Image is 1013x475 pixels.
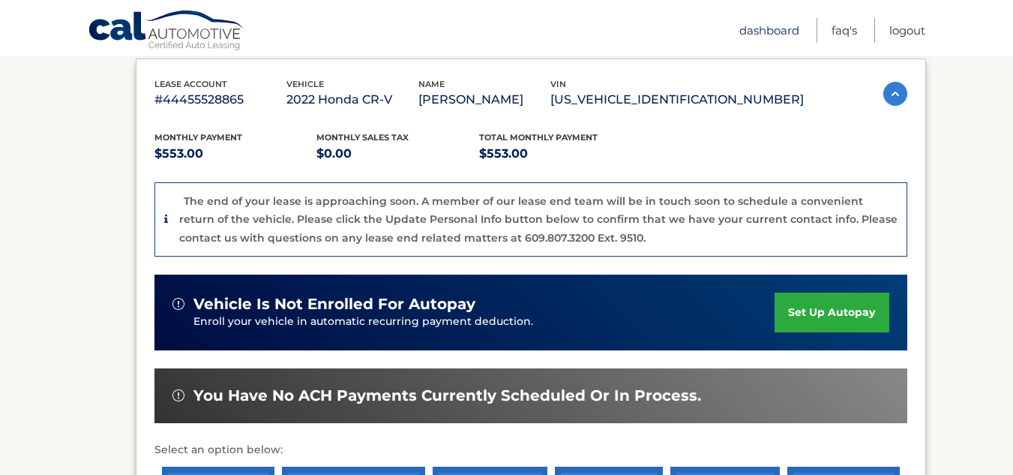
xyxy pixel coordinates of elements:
a: Logout [889,18,925,43]
p: $0.00 [316,143,479,164]
p: $553.00 [154,143,317,164]
p: #44455528865 [154,89,286,110]
span: vehicle is not enrolled for autopay [193,295,475,314]
p: Enroll your vehicle in automatic recurring payment deduction. [193,314,775,330]
p: The end of your lease is approaching soon. A member of our lease end team will be in touch soon t... [179,194,898,245]
span: Monthly sales Tax [316,132,409,143]
span: vin [550,79,566,89]
a: set up autopay [775,293,889,332]
a: Cal Automotive [88,10,245,53]
span: You have no ACH payments currently scheduled or in process. [193,386,701,405]
span: lease account [154,79,227,89]
p: Select an option below: [154,441,907,459]
img: alert-white.svg [172,298,184,310]
span: Monthly Payment [154,132,242,143]
p: 2022 Honda CR-V [286,89,418,110]
p: $553.00 [479,143,642,164]
a: FAQ's [832,18,857,43]
p: [PERSON_NAME] [418,89,550,110]
img: alert-white.svg [172,389,184,401]
img: accordion-active.svg [883,82,907,106]
span: vehicle [286,79,324,89]
span: Total Monthly Payment [479,132,598,143]
a: Dashboard [739,18,799,43]
span: name [418,79,445,89]
p: [US_VEHICLE_IDENTIFICATION_NUMBER] [550,89,804,110]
